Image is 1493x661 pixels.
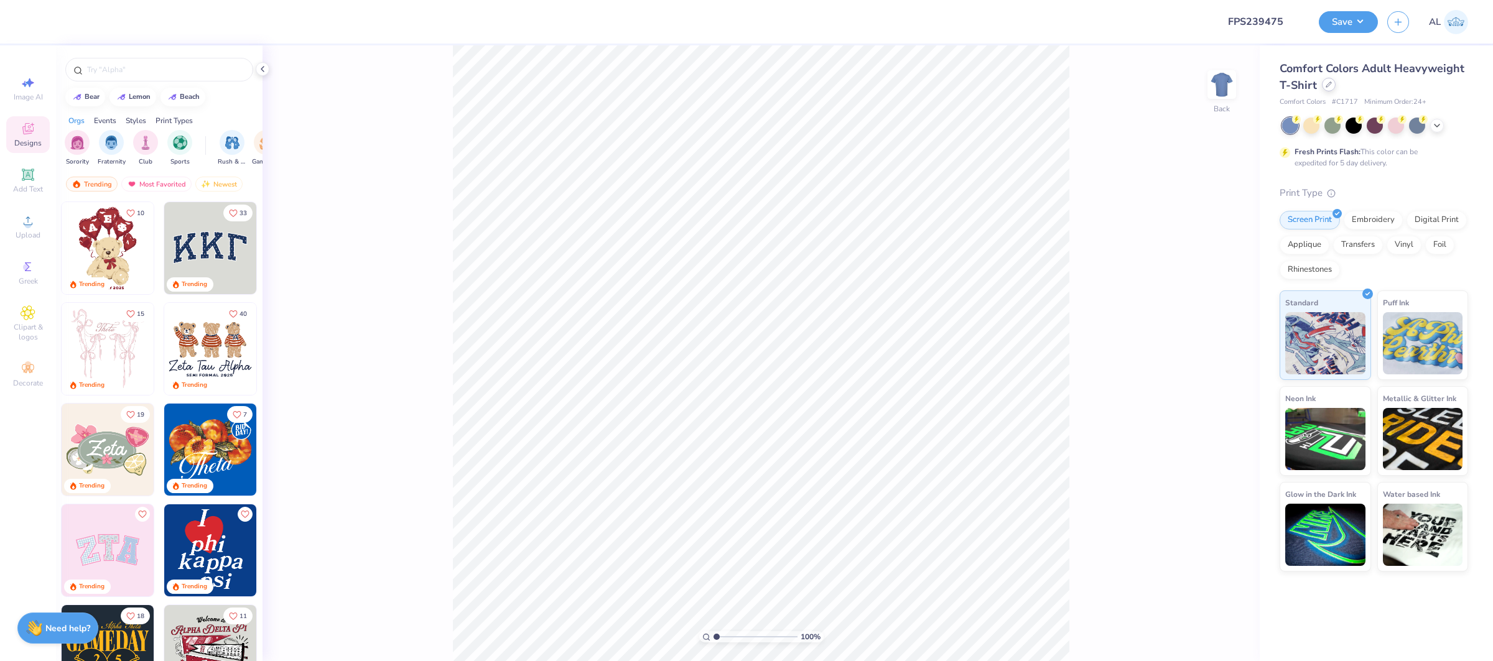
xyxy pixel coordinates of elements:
[256,202,348,294] img: edfb13fc-0e43-44eb-bea2-bf7fc0dd67f9
[238,507,253,522] button: Like
[240,311,247,317] span: 40
[65,130,90,167] div: filter for Sorority
[1429,10,1468,34] a: AL
[240,613,247,619] span: 11
[167,130,192,167] div: filter for Sports
[1383,504,1463,566] img: Water based Ink
[1285,504,1365,566] img: Glow in the Dark Ink
[252,130,281,167] div: filter for Game Day
[62,303,154,395] img: 83dda5b0-2158-48ca-832c-f6b4ef4c4536
[182,582,207,591] div: Trending
[182,280,207,289] div: Trending
[79,381,105,390] div: Trending
[1280,97,1326,108] span: Comfort Colors
[1332,97,1358,108] span: # C1717
[66,177,118,192] div: Trending
[98,157,126,167] span: Fraternity
[86,63,245,76] input: Try "Alpha"
[227,406,253,423] button: Like
[1280,261,1340,279] div: Rhinestones
[801,631,821,642] span: 100 %
[154,303,246,395] img: d12a98c7-f0f7-4345-bf3a-b9f1b718b86e
[154,202,246,294] img: e74243e0-e378-47aa-a400-bc6bcb25063a
[182,481,207,491] div: Trending
[1364,97,1426,108] span: Minimum Order: 24 +
[252,157,281,167] span: Game Day
[1387,236,1421,254] div: Vinyl
[13,184,43,194] span: Add Text
[1425,236,1454,254] div: Foil
[1383,408,1463,470] img: Metallic & Glitter Ink
[66,157,89,167] span: Sorority
[164,303,256,395] img: a3be6b59-b000-4a72-aad0-0c575b892a6b
[182,381,207,390] div: Trending
[85,93,100,100] div: bear
[1444,10,1468,34] img: Angela Legaspi
[1344,211,1403,229] div: Embroidery
[1295,147,1360,157] strong: Fresh Prints Flash:
[19,276,38,286] span: Greek
[139,157,152,167] span: Club
[116,93,126,101] img: trend_line.gif
[1383,296,1409,309] span: Puff Ink
[133,130,158,167] button: filter button
[1383,392,1456,405] span: Metallic & Glitter Ink
[137,613,144,619] span: 18
[121,406,150,423] button: Like
[225,136,240,150] img: Rush & Bid Image
[98,130,126,167] button: filter button
[129,93,151,100] div: lemon
[1429,15,1441,29] span: AL
[218,157,246,167] span: Rush & Bid
[137,311,144,317] span: 15
[167,93,177,101] img: trend_line.gif
[164,504,256,596] img: f6158eb7-cc5b-49f7-a0db-65a8f5223f4c
[79,481,105,491] div: Trending
[72,180,81,188] img: trending.gif
[1295,146,1448,169] div: This color can be expedited for 5 day delivery.
[68,115,85,126] div: Orgs
[201,180,211,188] img: Newest.gif
[1209,72,1234,97] img: Back
[126,115,146,126] div: Styles
[1383,488,1440,501] span: Water based Ink
[137,210,144,216] span: 10
[252,130,281,167] button: filter button
[1280,211,1340,229] div: Screen Print
[1214,103,1230,114] div: Back
[256,404,348,496] img: f22b6edb-555b-47a9-89ed-0dd391bfae4f
[65,88,105,106] button: bear
[62,202,154,294] img: 587403a7-0594-4a7f-b2bd-0ca67a3ff8dd
[223,608,253,624] button: Like
[121,177,192,192] div: Most Favorited
[160,88,205,106] button: beach
[170,157,190,167] span: Sports
[154,504,246,596] img: 5ee11766-d822-42f5-ad4e-763472bf8dcf
[105,136,118,150] img: Fraternity Image
[121,608,150,624] button: Like
[164,202,256,294] img: 3b9aba4f-e317-4aa7-a679-c95a879539bd
[1218,9,1309,34] input: Untitled Design
[135,507,150,522] button: Like
[164,404,256,496] img: 8659caeb-cee5-4a4c-bd29-52ea2f761d42
[1285,488,1356,501] span: Glow in the Dark Ink
[65,130,90,167] button: filter button
[223,305,253,322] button: Like
[256,303,348,395] img: d12c9beb-9502-45c7-ae94-40b97fdd6040
[1319,11,1378,33] button: Save
[1407,211,1467,229] div: Digital Print
[14,92,43,102] span: Image AI
[1280,236,1329,254] div: Applique
[6,322,50,342] span: Clipart & logos
[16,230,40,240] span: Upload
[1333,236,1383,254] div: Transfers
[1285,408,1365,470] img: Neon Ink
[79,280,105,289] div: Trending
[98,130,126,167] div: filter for Fraternity
[133,130,158,167] div: filter for Club
[1285,392,1316,405] span: Neon Ink
[1285,312,1365,374] img: Standard
[259,136,274,150] img: Game Day Image
[173,136,187,150] img: Sports Image
[243,412,247,418] span: 7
